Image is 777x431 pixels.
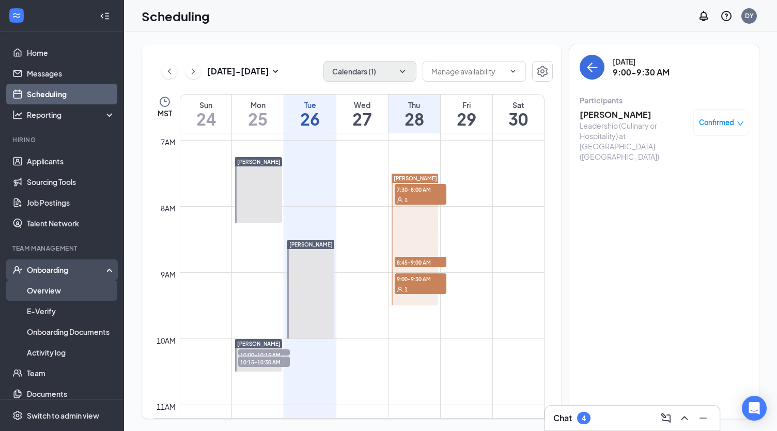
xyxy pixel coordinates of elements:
[660,412,672,424] svg: ComposeMessage
[27,192,115,213] a: Job Postings
[159,269,178,280] div: 9am
[388,95,440,133] a: August 28, 2025
[676,410,693,426] button: ChevronUp
[12,135,113,144] div: Hiring
[12,244,113,253] div: Team Management
[27,84,115,104] a: Scheduling
[27,213,115,234] a: Talent Network
[27,172,115,192] a: Sourcing Tools
[159,96,171,108] svg: Clock
[395,273,446,284] span: 9:00-9:30 AM
[284,95,336,133] a: August 26, 2025
[154,335,178,346] div: 10am
[336,100,388,110] div: Wed
[580,55,604,80] button: back-button
[180,110,231,128] h1: 24
[284,100,336,110] div: Tue
[336,110,388,128] h1: 27
[27,280,115,301] a: Overview
[697,412,709,424] svg: Minimize
[397,66,408,76] svg: ChevronDown
[27,342,115,363] a: Activity log
[12,410,23,421] svg: Settings
[405,286,408,293] span: 1
[697,10,710,22] svg: Notifications
[613,67,670,78] h3: 9:00-9:30 AM
[162,64,177,79] button: ChevronLeft
[142,7,210,25] h1: Scheduling
[207,66,269,77] h3: [DATE] - [DATE]
[695,410,711,426] button: Minimize
[232,95,284,133] a: August 25, 2025
[745,11,754,20] div: DY
[394,175,437,181] span: [PERSON_NAME]
[493,95,544,133] a: August 30, 2025
[27,265,106,275] div: Onboarding
[12,265,23,275] svg: UserCheck
[699,117,734,128] span: Confirmed
[27,410,99,421] div: Switch to admin view
[336,95,388,133] a: August 27, 2025
[431,66,505,77] input: Manage availability
[580,95,749,105] div: Participants
[613,56,670,67] div: [DATE]
[493,100,544,110] div: Sat
[180,95,231,133] a: August 24, 2025
[553,412,572,424] h3: Chat
[27,363,115,383] a: Team
[11,10,22,21] svg: WorkstreamLogo
[388,110,440,128] h1: 28
[742,396,767,421] div: Open Intercom Messenger
[164,65,175,78] svg: ChevronLeft
[536,65,549,78] svg: Settings
[737,120,744,127] span: down
[100,11,110,21] svg: Collapse
[532,61,553,82] button: Settings
[159,203,178,214] div: 8am
[289,241,333,248] span: [PERSON_NAME]
[269,65,282,78] svg: SmallChevronDown
[237,159,281,165] span: [PERSON_NAME]
[237,341,281,347] span: [PERSON_NAME]
[678,412,691,424] svg: ChevronUp
[720,10,733,22] svg: QuestionInfo
[405,196,408,204] span: 1
[188,65,198,78] svg: ChevronRight
[232,100,284,110] div: Mon
[388,100,440,110] div: Thu
[580,120,688,162] div: Leadership (Culinary or Hospitality) at [GEOGRAPHIC_DATA] ([GEOGRAPHIC_DATA])
[12,110,23,120] svg: Analysis
[238,349,290,360] span: 10:00-10:15 AM
[395,257,446,267] span: 8:45-9:00 AM
[323,61,416,82] button: Calendars (1)ChevronDown
[284,110,336,128] h1: 26
[238,357,290,367] span: 10:15-10:30 AM
[441,95,492,133] a: August 29, 2025
[27,151,115,172] a: Applicants
[397,286,403,293] svg: User
[158,108,172,118] span: MST
[580,109,688,120] h3: [PERSON_NAME]
[582,414,586,423] div: 4
[658,410,674,426] button: ComposeMessage
[27,42,115,63] a: Home
[154,401,178,412] div: 11am
[395,184,446,194] span: 7:30-8:00 AM
[27,321,115,342] a: Onboarding Documents
[441,100,492,110] div: Fri
[441,110,492,128] h1: 29
[509,67,517,75] svg: ChevronDown
[185,64,201,79] button: ChevronRight
[232,110,284,128] h1: 25
[27,63,115,84] a: Messages
[586,61,598,73] svg: ArrowLeft
[159,136,178,148] div: 7am
[27,301,115,321] a: E-Verify
[27,110,116,120] div: Reporting
[397,197,403,203] svg: User
[27,383,115,404] a: Documents
[180,100,231,110] div: Sun
[493,110,544,128] h1: 30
